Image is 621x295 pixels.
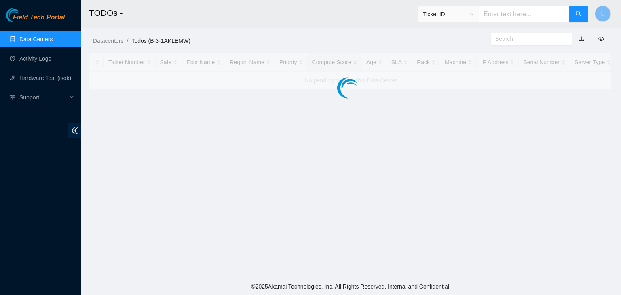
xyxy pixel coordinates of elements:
span: L [601,9,605,19]
span: search [575,11,582,18]
a: Hardware Test (isok) [19,75,71,81]
span: eye [598,36,604,42]
span: read [10,95,15,100]
a: Data Centers [19,36,53,42]
span: / [127,38,128,44]
button: search [569,6,588,22]
input: Enter text here... [479,6,569,22]
input: Search [495,34,561,43]
a: Todos (B-3-1AKLEMW) [131,38,190,44]
button: L [595,6,611,22]
a: Activity Logs [19,55,51,62]
img: Akamai Technologies [6,8,41,22]
span: double-left [68,123,81,138]
button: download [572,32,590,45]
span: Ticket ID [423,8,474,20]
footer: © 2025 Akamai Technologies, Inc. All Rights Reserved. Internal and Confidential. [81,278,621,295]
a: Datacenters [93,38,123,44]
a: Akamai TechnologiesField Tech Portal [6,15,65,25]
span: Field Tech Portal [13,14,65,21]
span: Support [19,89,67,105]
